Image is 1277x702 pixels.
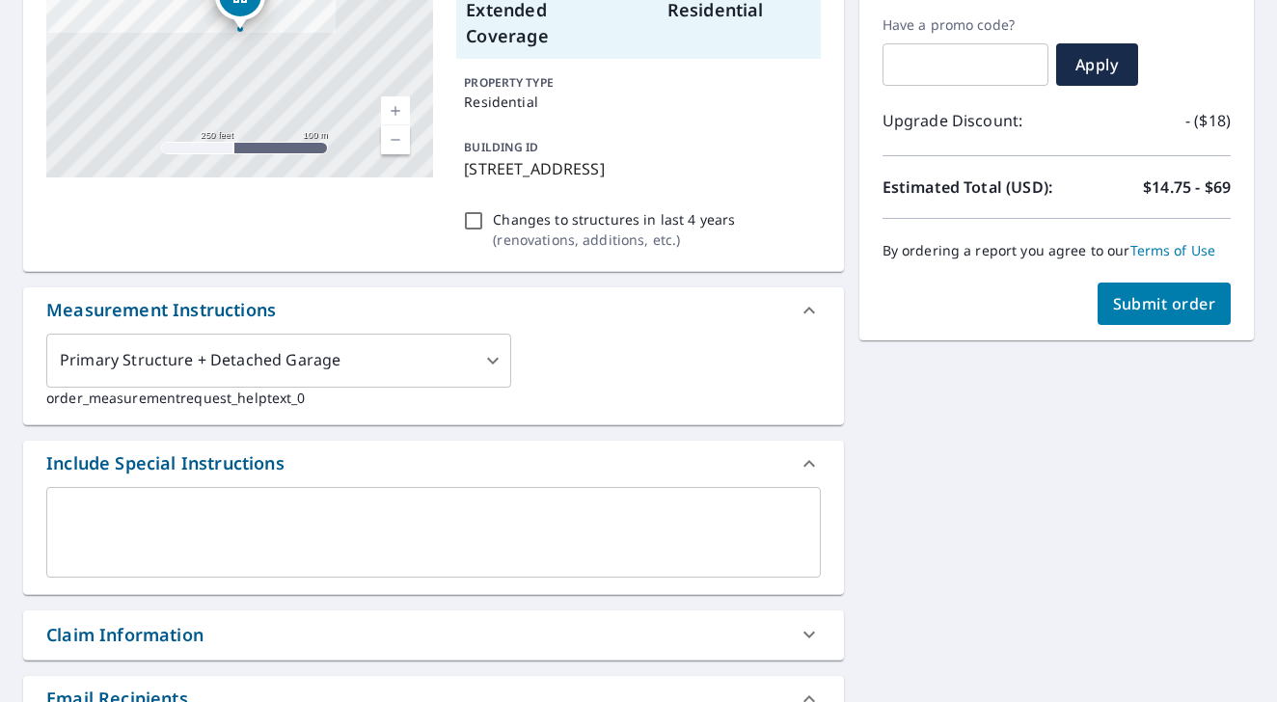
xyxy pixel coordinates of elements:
[464,157,812,180] p: [STREET_ADDRESS]
[1143,175,1231,199] p: $14.75 - $69
[1130,241,1216,259] a: Terms of Use
[1113,293,1216,314] span: Submit order
[464,74,812,92] p: PROPERTY TYPE
[883,109,1057,132] p: Upgrade Discount:
[46,297,276,323] div: Measurement Instructions
[493,209,735,229] p: Changes to structures in last 4 years
[46,450,285,476] div: Include Special Instructions
[1056,43,1138,86] button: Apply
[883,16,1048,34] label: Have a promo code?
[23,287,844,334] div: Measurement Instructions
[1072,54,1123,75] span: Apply
[883,242,1231,259] p: By ordering a report you agree to our
[1098,283,1232,325] button: Submit order
[381,125,410,154] a: Current Level 17, Zoom Out
[381,96,410,125] a: Current Level 17, Zoom In
[46,334,511,388] div: Primary Structure + Detached Garage
[883,175,1057,199] p: Estimated Total (USD):
[23,441,844,487] div: Include Special Instructions
[464,139,538,155] p: BUILDING ID
[493,229,735,250] p: ( renovations, additions, etc. )
[1185,109,1231,132] p: - ($18)
[464,92,812,112] p: Residential
[23,610,844,660] div: Claim Information
[46,622,204,648] div: Claim Information
[46,388,821,408] p: order_measurementrequest_helptext_0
